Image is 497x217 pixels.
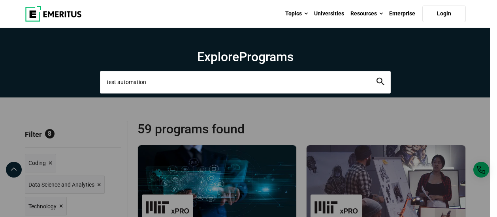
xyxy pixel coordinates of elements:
[100,49,391,65] h1: Explore
[377,80,384,87] a: search
[239,49,294,64] span: Programs
[422,6,466,22] a: Login
[377,78,384,87] button: search
[100,71,391,93] input: search-page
